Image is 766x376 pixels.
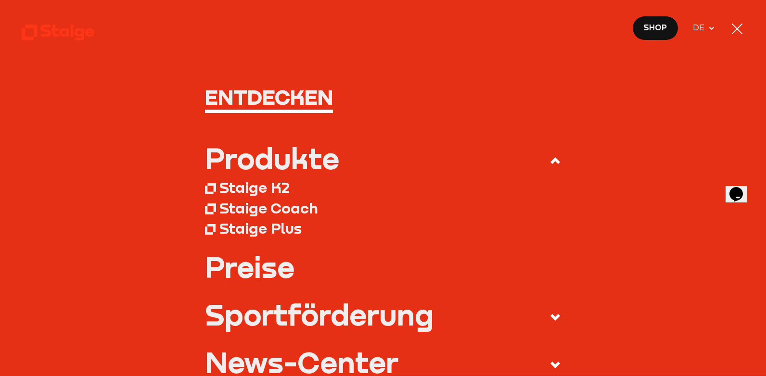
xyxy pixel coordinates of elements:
[205,177,561,198] a: Staige K2
[205,253,561,282] a: Preise
[205,218,561,238] a: Staige Plus
[643,21,667,34] span: Shop
[219,219,302,237] div: Staige Plus
[219,178,290,196] div: Staige K2
[632,16,678,40] a: Shop
[205,198,561,218] a: Staige Coach
[205,301,434,329] div: Sportförderung
[205,144,339,173] div: Produkte
[726,174,756,202] iframe: chat widget
[693,21,708,34] span: DE
[219,199,318,217] div: Staige Coach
